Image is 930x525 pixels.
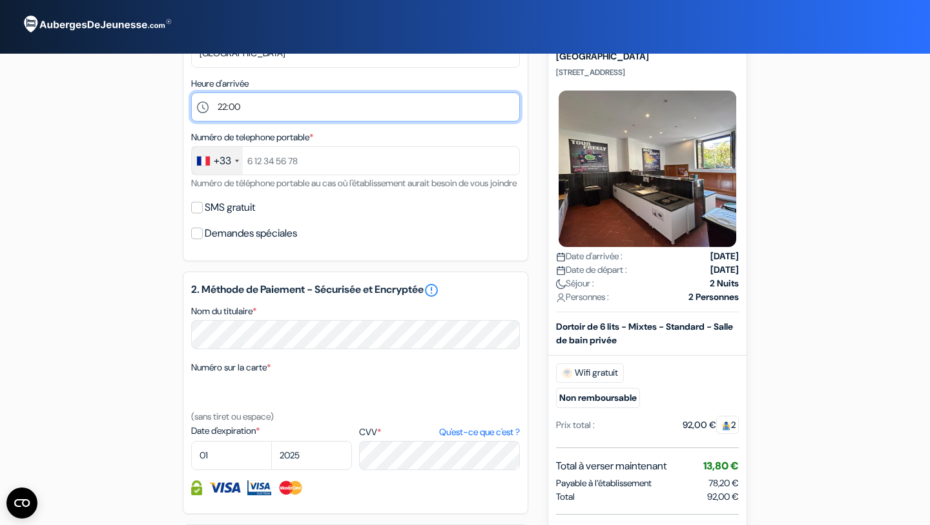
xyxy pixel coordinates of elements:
[205,198,255,217] label: SMS gratuit
[15,7,177,42] img: AubergesDeJeunesse.com
[191,424,352,438] label: Date d'expiration
[710,262,739,276] strong: [DATE]
[556,290,609,303] span: Personnes :
[556,249,623,262] span: Date d'arrivée :
[683,418,739,431] div: 92,00 €
[191,305,256,318] label: Nom du titulaire
[556,363,624,382] span: Wifi gratuit
[556,262,627,276] span: Date de départ :
[556,292,566,302] img: user_icon.svg
[556,67,739,77] p: [STREET_ADDRESS]
[721,420,731,430] img: guest.svg
[556,458,666,473] span: Total à verser maintenant
[214,153,231,169] div: +33
[556,265,566,275] img: calendar.svg
[556,276,594,290] span: Séjour :
[439,425,520,439] a: Qu'est-ce que c'est ?
[688,290,739,303] strong: 2 Personnes
[192,147,243,175] div: France: +33
[556,252,566,261] img: calendar.svg
[556,320,733,345] b: Dortoir de 6 lits - Mixtes - Standard - Salle de bain privée
[556,489,575,503] span: Total
[6,487,37,519] button: Open CMP widget
[708,477,739,488] span: 78,20 €
[716,415,739,433] span: 2
[556,418,595,431] div: Prix total :
[191,411,274,422] small: (sans tiret ou espace)
[191,283,520,298] h5: 2. Méthode de Paiement - Sécurisée et Encryptée
[191,131,313,144] label: Numéro de telephone portable
[191,77,249,91] label: Heure d'arrivée
[191,146,520,175] input: 6 12 34 56 78
[562,367,572,378] img: free_wifi.svg
[710,249,739,262] strong: [DATE]
[191,361,271,374] label: Numéro sur la carte
[278,480,304,495] img: Master Card
[556,387,640,407] small: Non remboursable
[710,276,739,290] strong: 2 Nuits
[556,476,652,489] span: Payable à l’établissement
[205,224,297,242] label: Demandes spéciales
[424,283,439,298] a: error_outline
[707,489,739,503] span: 92,00 €
[191,177,517,189] small: Numéro de téléphone portable au cas où l'établissement aurait besoin de vous joindre
[359,425,520,439] label: CVV
[209,480,241,495] img: Visa
[703,458,739,472] span: 13,80 €
[556,279,566,288] img: moon.svg
[556,40,739,62] h5: Auberge New Generation [PERSON_NAME][GEOGRAPHIC_DATA]
[247,480,271,495] img: Visa Electron
[191,480,202,495] img: Information de carte de crédit entièrement encryptée et sécurisée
